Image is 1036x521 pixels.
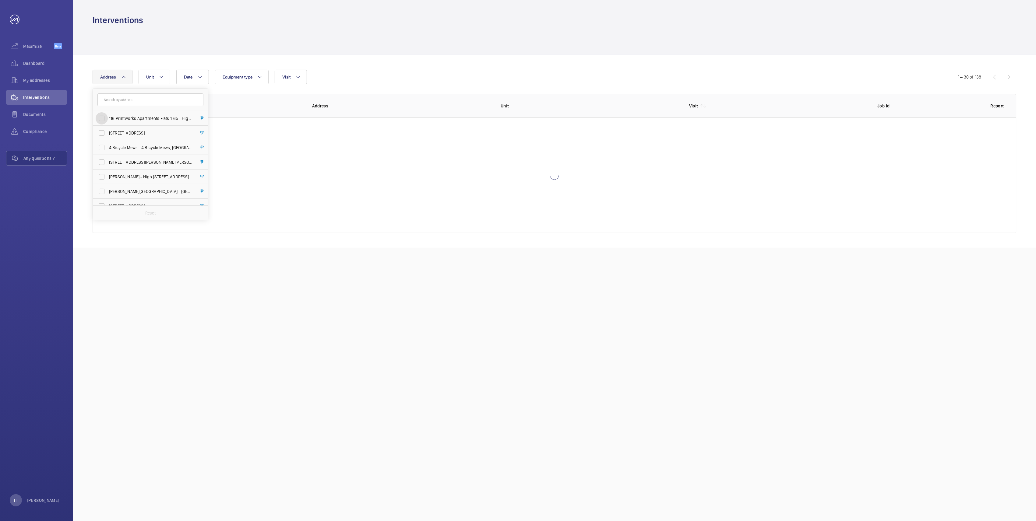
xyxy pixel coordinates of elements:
h1: Interventions [93,15,143,26]
span: [STREET_ADDRESS] [109,130,193,136]
span: [STREET_ADDRESS][PERSON_NAME][PERSON_NAME] [109,159,193,165]
p: Report [991,103,1004,109]
button: Address [93,70,132,84]
p: Job Id [878,103,981,109]
span: Beta [54,43,62,49]
span: Equipment type [223,75,253,79]
span: Any questions ? [23,155,67,161]
div: 1 – 30 of 138 [958,74,981,80]
button: Date [176,70,209,84]
p: Reset [145,210,156,216]
input: Search by address [97,93,203,106]
span: [PERSON_NAME][GEOGRAPHIC_DATA] - [GEOGRAPHIC_DATA] [109,188,193,194]
span: [PERSON_NAME] - High [STREET_ADDRESS][PERSON_NAME] [109,174,193,180]
button: Unit [139,70,170,84]
span: [STREET_ADDRESS] [109,203,193,209]
p: Unit [501,103,679,109]
button: Visit [275,70,307,84]
span: Date [184,75,193,79]
p: [PERSON_NAME] [27,497,60,503]
span: Interventions [23,94,67,100]
span: Unit [146,75,154,79]
span: Dashboard [23,60,67,66]
span: Documents [23,111,67,117]
span: My addresses [23,77,67,83]
button: Equipment type [215,70,269,84]
span: Maximize [23,43,54,49]
span: Address [100,75,116,79]
span: Visit [282,75,291,79]
span: 116 Printworks Apartments Flats 1-65 - High Risk Building - 116 Printworks Apartments [STREET_ADD... [109,115,193,121]
span: 4 Bicycle Mews - 4 Bicycle Mews, [GEOGRAPHIC_DATA] 6FF [109,145,193,151]
span: Compliance [23,128,67,135]
p: Address [312,103,491,109]
p: Visit [689,103,698,109]
p: TH [13,497,18,503]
